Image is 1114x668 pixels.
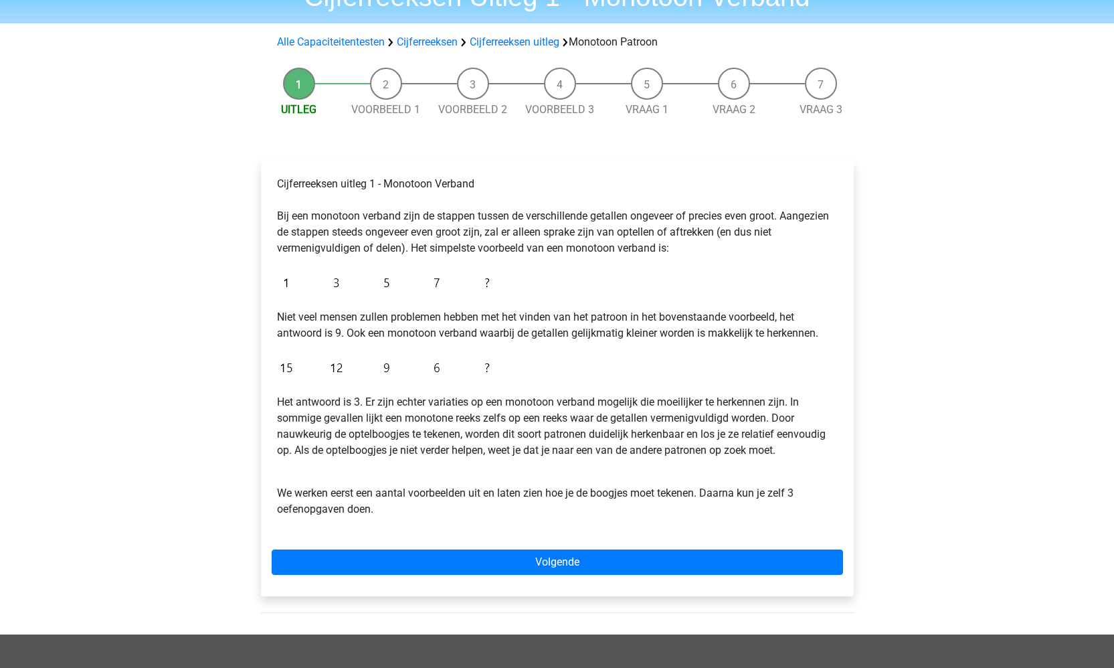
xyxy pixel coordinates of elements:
img: Figure sequences Example 2.png [277,352,496,384]
a: Vraag 3 [800,103,842,116]
p: Het antwoord is 3. Er zijn echter variaties op een monotoon verband mogelijk die moeilijker te he... [277,394,838,458]
a: Voorbeeld 1 [351,103,420,116]
img: Figure sequences Example 1.png [277,267,496,299]
a: Voorbeeld 3 [525,103,594,116]
div: Monotoon Patroon [272,34,843,50]
p: Niet veel mensen zullen problemen hebben met het vinden van het patroon in het bovenstaande voorb... [277,309,838,341]
a: Cijferreeksen uitleg [470,35,559,48]
a: Alle Capaciteitentesten [277,35,385,48]
a: Voorbeeld 2 [438,103,507,116]
a: Vraag 2 [713,103,755,116]
a: Uitleg [281,103,316,116]
p: We werken eerst een aantal voorbeelden uit en laten zien hoe je de boogjes moet tekenen. Daarna k... [277,469,838,517]
a: Vraag 1 [626,103,668,116]
a: Cijferreeksen [397,35,458,48]
p: Cijferreeksen uitleg 1 - Monotoon Verband Bij een monotoon verband zijn de stappen tussen de vers... [277,176,838,256]
a: Volgende [272,550,843,575]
